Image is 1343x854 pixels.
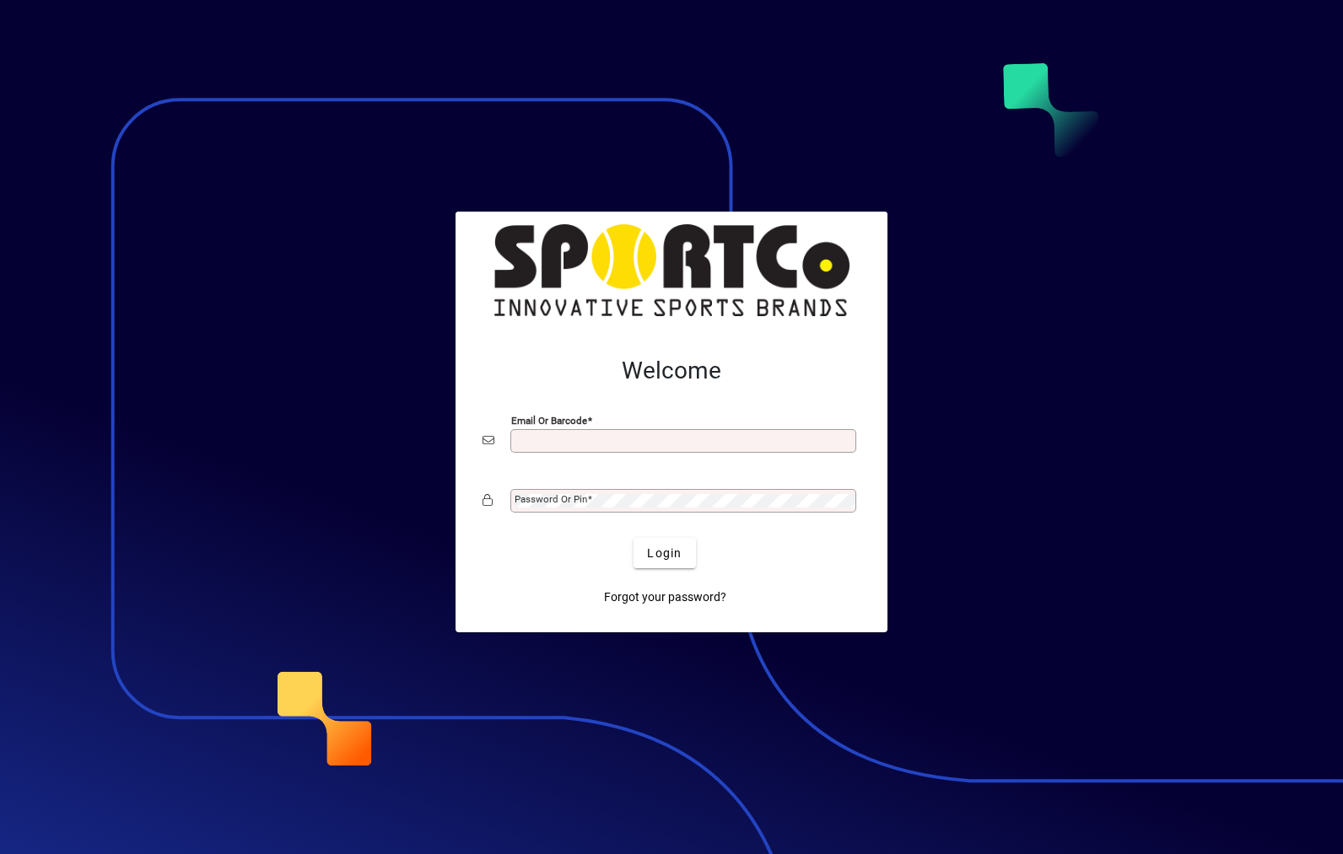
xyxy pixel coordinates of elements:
span: Login [647,545,682,562]
button: Login [634,538,695,568]
mat-label: Email or Barcode [511,415,587,427]
a: Forgot your password? [597,582,733,612]
span: Forgot your password? [604,588,726,606]
h2: Welcome [483,357,860,385]
mat-label: Password or Pin [515,493,587,505]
